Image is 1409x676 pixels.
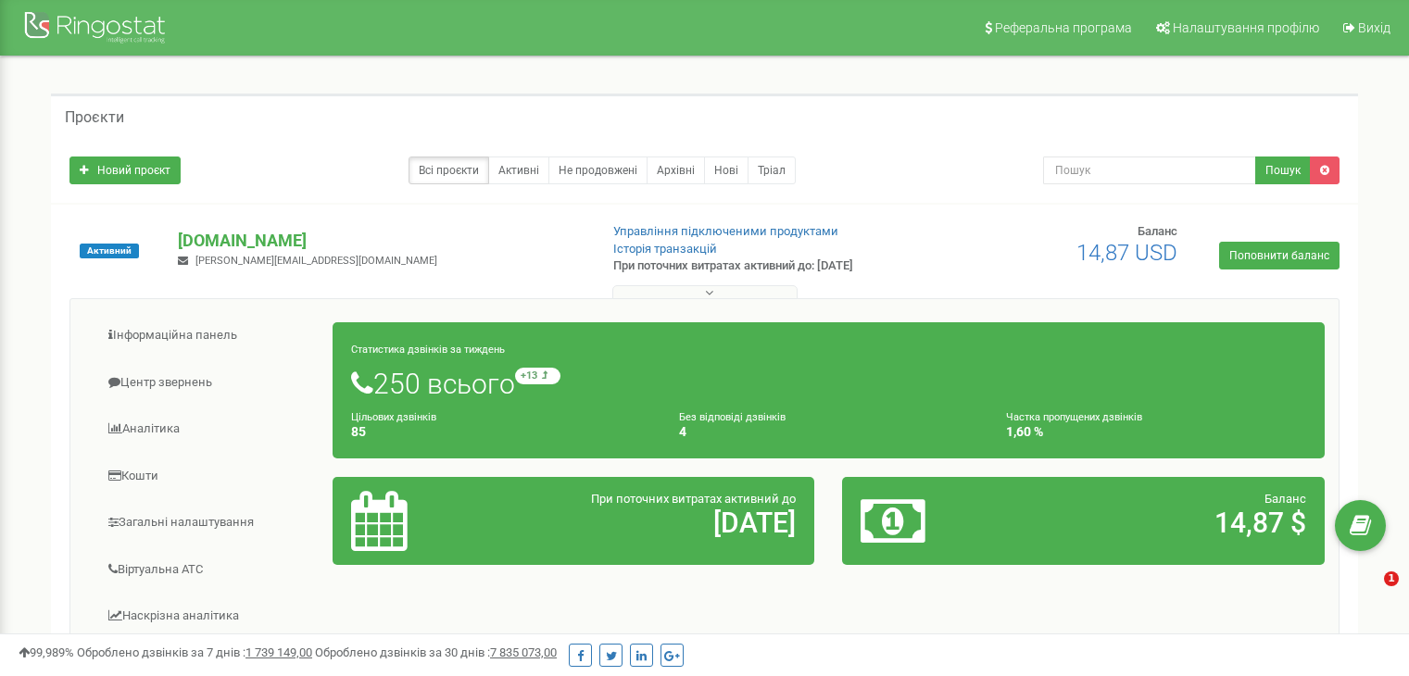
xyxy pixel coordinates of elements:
[19,645,74,659] span: 99,989%
[245,645,312,659] u: 1 739 149,00
[65,109,124,126] h5: Проєкти
[84,594,333,639] a: Наскрізна аналітика
[1346,571,1390,616] iframe: Intercom live chat
[509,507,796,538] h2: [DATE]
[84,547,333,593] a: Віртуальна АТС
[515,368,560,384] small: +13
[195,255,437,267] span: [PERSON_NAME][EMAIL_ADDRESS][DOMAIN_NAME]
[1173,20,1319,35] span: Налаштування профілю
[84,407,333,452] a: Аналiтика
[613,257,910,275] p: При поточних витратах активний до: [DATE]
[351,425,651,439] h4: 85
[84,454,333,499] a: Кошти
[647,156,705,184] a: Архівні
[1076,240,1177,266] span: 14,87 USD
[704,156,749,184] a: Нові
[548,156,648,184] a: Не продовжені
[613,224,838,238] a: Управління підключеними продуктами
[613,242,717,256] a: Історія транзакцій
[1255,156,1311,184] button: Пошук
[84,500,333,545] a: Загальні налаштування
[591,492,796,506] span: При поточних витратах активний до
[351,411,436,423] small: Цільових дзвінків
[1019,507,1306,538] h2: 14,87 $
[1043,156,1256,184] input: Пошук
[84,360,333,406] a: Центр звернень
[490,645,557,659] u: 7 835 073,00
[178,229,583,253] p: [DOMAIN_NAME]
[351,344,505,356] small: Статистика дзвінків за тиждень
[351,368,1306,399] h1: 250 всього
[84,313,333,358] a: Інформаційна панель
[69,156,181,184] a: Новий проєкт
[748,156,796,184] a: Тріал
[1358,20,1390,35] span: Вихід
[679,425,979,439] h4: 4
[1006,411,1142,423] small: Частка пропущених дзвінків
[1219,242,1340,269] a: Поповнити баланс
[679,411,786,423] small: Без відповіді дзвінків
[1264,492,1306,506] span: Баланс
[77,645,312,659] span: Оброблено дзвінків за 7 днів :
[315,645,557,659] span: Оброблено дзвінків за 30 днів :
[409,156,489,184] a: Всі проєкти
[488,156,549,184] a: Активні
[80,244,139,258] span: Активний
[1006,425,1306,439] h4: 1,60 %
[1384,571,1399,586] span: 1
[1138,224,1177,238] span: Баланс
[995,20,1132,35] span: Реферальна програма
